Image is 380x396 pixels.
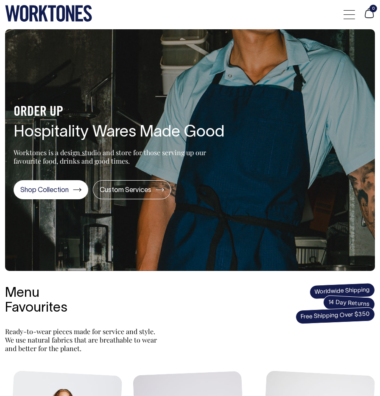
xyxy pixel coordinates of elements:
span: 14 Day Returns [323,295,375,312]
span: Free Shipping Over $350 [295,307,375,325]
span: 0 [369,5,377,12]
h3: Menu Favourites [5,286,98,315]
span: Worldwide Shipping [309,282,375,299]
p: Ready-to-wear pieces made for service and style. We use natural fabrics that are breathable to we... [5,327,158,353]
h1: Hospitality Wares Made Good [14,124,224,142]
a: Custom Services [93,180,171,199]
a: Shop Collection [14,180,88,199]
a: 0 [363,14,375,20]
p: Worktones is a design studio and store for those serving up our favourite food, drinks and good t... [14,148,207,165]
h4: ORDER UP [14,105,224,120]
